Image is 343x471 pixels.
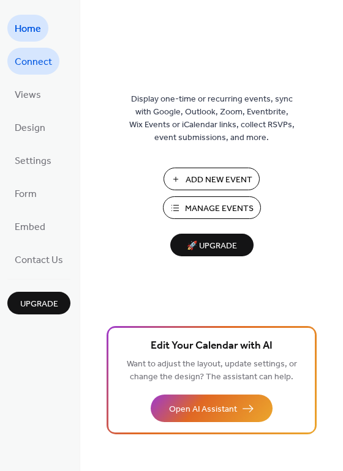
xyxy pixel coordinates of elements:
[7,81,48,108] a: Views
[186,174,252,187] span: Add New Event
[7,180,44,207] a: Form
[7,48,59,75] a: Connect
[15,86,41,105] span: Views
[15,251,63,270] span: Contact Us
[7,15,48,42] a: Home
[178,238,246,254] span: 🚀 Upgrade
[169,403,237,416] span: Open AI Assistant
[15,119,45,138] span: Design
[185,202,254,215] span: Manage Events
[129,93,295,144] span: Display one-time or recurring events, sync with Google, Outlook, Zoom, Eventbrite, Wix Events or ...
[170,234,254,256] button: 🚀 Upgrade
[7,292,70,314] button: Upgrade
[15,152,51,171] span: Settings
[15,185,37,204] span: Form
[7,114,53,141] a: Design
[7,246,70,273] a: Contact Us
[151,338,273,355] span: Edit Your Calendar with AI
[7,213,53,240] a: Embed
[164,168,260,190] button: Add New Event
[7,147,59,174] a: Settings
[20,298,58,311] span: Upgrade
[127,356,297,385] span: Want to adjust the layout, update settings, or change the design? The assistant can help.
[15,218,45,237] span: Embed
[15,53,52,72] span: Connect
[151,395,273,422] button: Open AI Assistant
[163,196,261,219] button: Manage Events
[15,20,41,39] span: Home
